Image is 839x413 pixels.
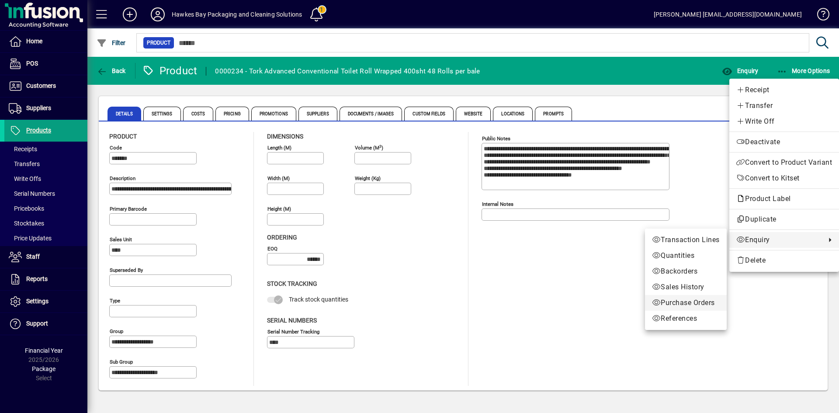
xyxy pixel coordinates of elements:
[652,250,720,261] span: Quantities
[736,85,832,95] span: Receipt
[736,137,832,147] span: Deactivate
[736,116,832,127] span: Write Off
[736,101,832,111] span: Transfer
[652,313,720,324] span: References
[736,157,832,168] span: Convert to Product Variant
[652,282,720,292] span: Sales History
[652,266,720,277] span: Backorders
[736,194,795,203] span: Product Label
[736,235,822,245] span: Enquiry
[652,235,720,245] span: Transaction Lines
[736,214,832,225] span: Duplicate
[736,255,832,266] span: Delete
[729,134,839,150] button: Deactivate product
[736,173,832,184] span: Convert to Kitset
[652,298,720,308] span: Purchase Orders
